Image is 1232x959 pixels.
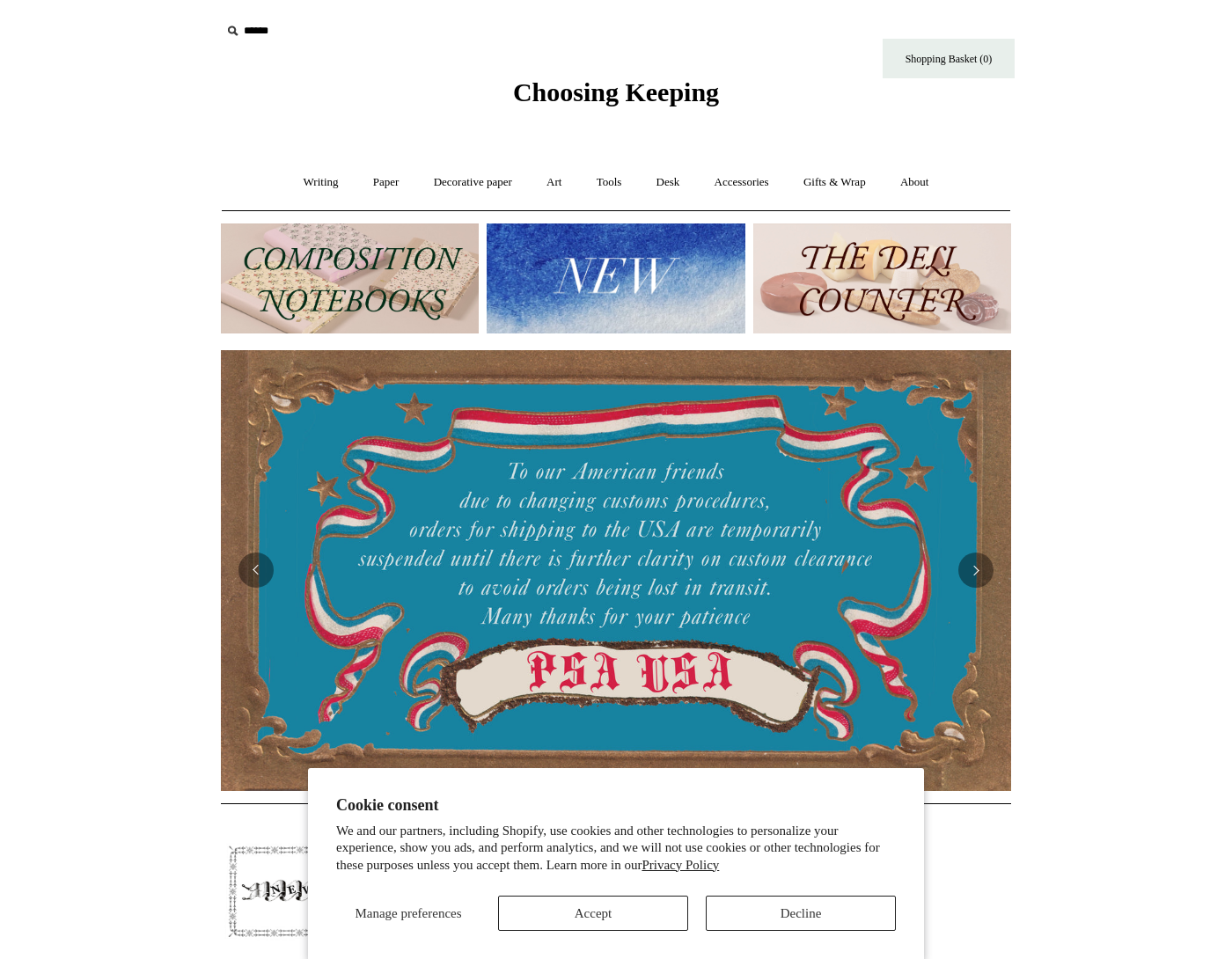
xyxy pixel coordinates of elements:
[336,896,480,931] button: Manage preferences
[357,159,415,206] a: Paper
[641,159,696,206] a: Desk
[418,159,528,206] a: Decorative paper
[336,823,896,875] p: We and our partners, including Shopify, use cookies and other technologies to personalize your ex...
[884,159,945,206] a: About
[487,223,744,333] img: New.jpg__PID:f73bdf93-380a-4a35-bcfe-7823039498e1
[642,858,719,872] a: Privacy Policy
[753,223,1011,333] img: The Deli Counter
[355,906,461,920] span: Manage preferences
[883,39,1015,78] a: Shopping Basket (0)
[581,159,638,206] a: Tools
[288,159,355,206] a: Writing
[531,159,577,206] a: Art
[498,896,688,931] button: Accept
[336,796,896,815] h2: Cookie consent
[513,77,719,106] span: Choosing Keeping
[706,896,896,931] button: Decline
[699,159,785,206] a: Accessories
[788,159,882,206] a: Gifts & Wrap
[513,92,719,104] a: Choosing Keeping
[221,350,1011,790] img: USA PSA .jpg__PID:33428022-6587-48b7-8b57-d7eefc91f15a
[221,223,479,333] img: 202302 Composition ledgers.jpg__PID:69722ee6-fa44-49dd-a067-31375e5d54ec
[221,837,476,946] img: pf-4db91bb9--1305-Newsletter-Button_1200x.jpg
[958,553,994,588] button: Next
[238,553,274,588] button: Previous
